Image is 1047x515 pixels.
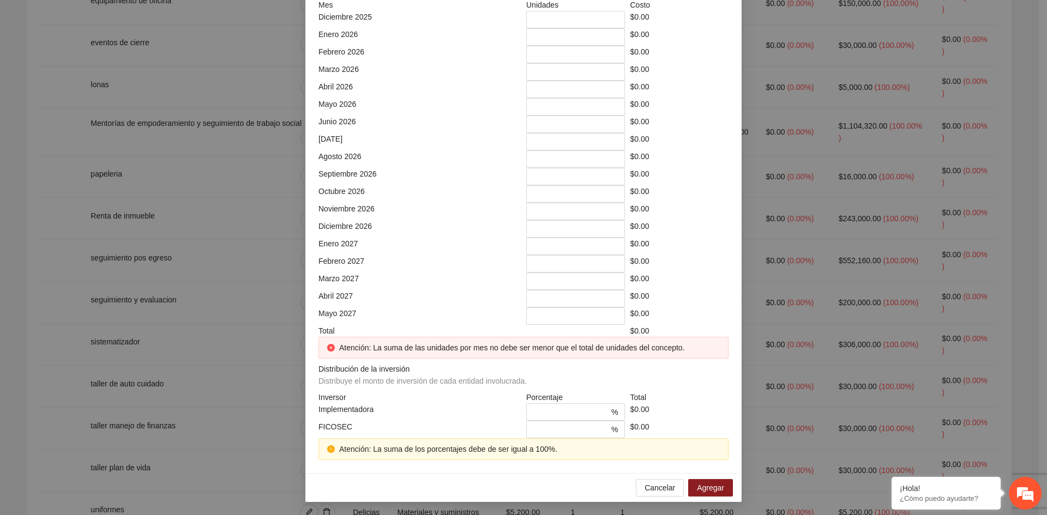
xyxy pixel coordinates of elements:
[316,11,523,28] div: Diciembre 2025
[628,116,732,133] div: $0.00
[628,325,732,337] div: $0.00
[900,494,992,502] p: ¿Cómo puedo ayudarte?
[339,342,720,354] div: Atención: La suma de las unidades por mes no debe ser menor que el total de unidades del concepto.
[628,63,732,81] div: $0.00
[339,443,720,455] div: Atención: La suma de los porcentajes debe de ser igual a 100%.
[900,484,992,493] div: ¡Hola!
[316,307,523,325] div: Mayo 2027
[628,81,732,98] div: $0.00
[697,482,724,494] span: Agregar
[316,133,523,150] div: [DATE]
[316,63,523,81] div: Marzo 2026
[628,150,732,168] div: $0.00
[316,238,523,255] div: Enero 2027
[628,272,732,290] div: $0.00
[5,298,208,336] textarea: Escriba su mensaje y pulse “Intro”
[628,255,732,272] div: $0.00
[628,290,732,307] div: $0.00
[628,203,732,220] div: $0.00
[628,133,732,150] div: $0.00
[523,391,628,403] div: Porcentaje
[628,98,732,116] div: $0.00
[628,220,732,238] div: $0.00
[316,220,523,238] div: Diciembre 2026
[611,406,618,418] span: %
[316,81,523,98] div: Abril 2026
[316,391,523,403] div: Inversor
[318,363,531,387] span: Distribución de la inversión
[316,150,523,168] div: Agosto 2026
[316,116,523,133] div: Junio 2026
[628,307,732,325] div: $0.00
[688,479,733,496] button: Agregar
[316,168,523,185] div: Septiembre 2026
[316,185,523,203] div: Octubre 2026
[628,11,732,28] div: $0.00
[636,479,684,496] button: Cancelar
[63,146,151,256] span: Estamos en línea.
[316,272,523,290] div: Marzo 2027
[628,238,732,255] div: $0.00
[611,423,618,435] span: %
[316,325,523,337] div: Total
[628,421,732,438] div: $0.00
[57,56,183,70] div: Chatee con nosotros ahora
[316,290,523,307] div: Abril 2027
[327,445,335,453] span: exclamation-circle
[316,98,523,116] div: Mayo 2026
[316,28,523,46] div: Enero 2026
[628,185,732,203] div: $0.00
[179,5,205,32] div: Minimizar ventana de chat en vivo
[628,46,732,63] div: $0.00
[628,28,732,46] div: $0.00
[327,344,335,352] span: close-circle
[316,203,523,220] div: Noviembre 2026
[628,168,732,185] div: $0.00
[318,377,527,385] span: Distribuye el monto de inversión de cada entidad involucrada.
[316,403,523,421] div: Implementadora
[628,391,732,403] div: Total
[316,46,523,63] div: Febrero 2026
[628,403,732,421] div: $0.00
[645,482,675,494] span: Cancelar
[316,255,523,272] div: Febrero 2027
[316,421,523,438] div: FICOSEC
